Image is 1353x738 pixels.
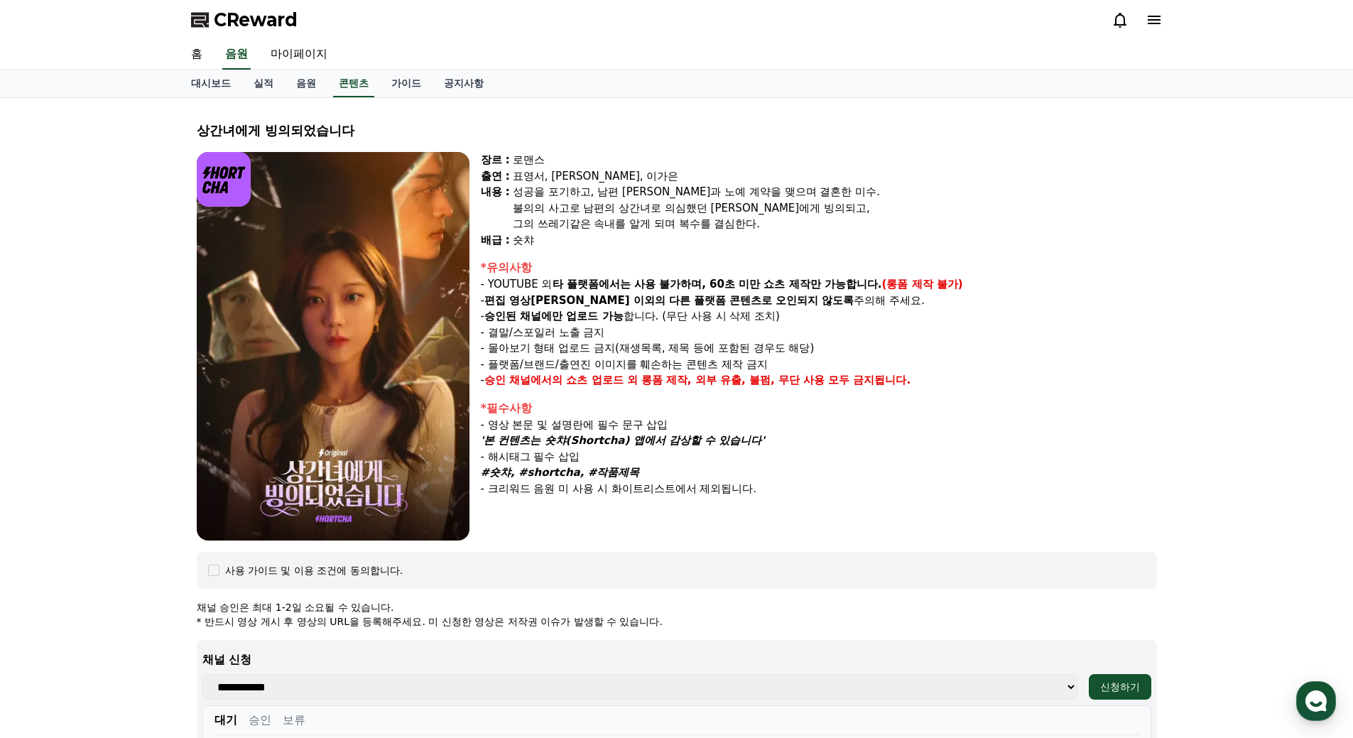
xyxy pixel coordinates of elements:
[222,40,251,70] a: 음원
[333,70,374,97] a: 콘텐츠
[484,310,624,322] strong: 승인된 채널에만 업로드 가능
[197,614,1157,629] p: * 반드시 영상 게시 후 영상의 URL을 등록해주세요. 미 신청한 영상은 저작권 이슈가 발생할 수 있습니다.
[481,168,510,185] div: 출연 :
[225,563,403,577] div: 사용 가이드 및 이용 조건에 동의합니다.
[484,374,638,386] strong: 승인 채널에서의 쇼츠 업로드 외
[259,40,339,70] a: 마이페이지
[481,340,1157,357] p: - 몰아보기 형태 업로드 금지(재생목록, 제목 등에 포함된 경우도 해당)
[553,278,882,291] strong: 타 플랫폼에서는 사용 불가하며, 60초 미만 쇼츠 제작만 가능합니다.
[1089,674,1151,700] button: 신청하기
[882,278,963,291] strong: (롱폼 제작 불가)
[481,152,510,168] div: 장르 :
[513,216,1157,232] div: 그의 쓰레기같은 속내를 알게 되며 복수를 결심한다.
[513,152,1157,168] div: 로맨스
[197,152,469,541] img: video
[197,152,251,207] img: logo
[481,434,765,447] em: '본 컨텐츠는 숏챠(Shortcha) 앱에서 감상할 수 있습니다'
[249,712,271,729] button: 승인
[481,293,1157,309] p: - 주의해 주세요.
[481,449,1157,465] p: - 해시태그 필수 삽입
[481,308,1157,325] p: - 합니다. (무단 사용 시 삭제 조치)
[481,259,1157,276] div: *유의사항
[283,712,305,729] button: 보류
[481,232,510,249] div: 배급 :
[481,325,1157,341] p: - 결말/스포일러 노출 금지
[481,466,640,479] em: #숏챠, #shortcha, #작품제목
[242,70,285,97] a: 실적
[481,184,510,232] div: 내용 :
[481,400,1157,417] div: *필수사항
[433,70,495,97] a: 공지사항
[641,374,911,386] strong: 롱폼 제작, 외부 유출, 불펌, 무단 사용 모두 금지됩니다.
[481,481,1157,497] p: - 크리워드 음원 미 사용 시 화이트리스트에서 제외됩니다.
[202,651,1151,668] p: 채널 신청
[214,712,237,729] button: 대기
[513,168,1157,185] div: 표영서, [PERSON_NAME], 이가은
[481,357,1157,373] p: - 플랫폼/브랜드/출연진 이미지를 훼손하는 콘텐츠 제작 금지
[513,184,1157,200] div: 성공을 포기하고, 남편 [PERSON_NAME]과 노예 계약을 맺으며 결혼한 미수.
[513,200,1157,217] div: 불의의 사고로 남편의 상간녀로 의심했던 [PERSON_NAME]에게 빙의되고,
[481,417,1157,433] p: - 영상 본문 및 설명란에 필수 문구 삽입
[191,9,298,31] a: CReward
[197,121,1157,141] div: 상간녀에게 빙의되었습니다
[669,294,854,307] strong: 다른 플랫폼 콘텐츠로 오인되지 않도록
[180,40,214,70] a: 홈
[214,9,298,31] span: CReward
[285,70,327,97] a: 음원
[481,276,1157,293] p: - YOUTUBE 외
[197,600,1157,614] p: 채널 승인은 최대 1-2일 소요될 수 있습니다.
[180,70,242,97] a: 대시보드
[481,372,1157,389] p: -
[380,70,433,97] a: 가이드
[513,232,1157,249] div: 숏챠
[1100,680,1140,694] div: 신청하기
[484,294,665,307] strong: 편집 영상[PERSON_NAME] 이외의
